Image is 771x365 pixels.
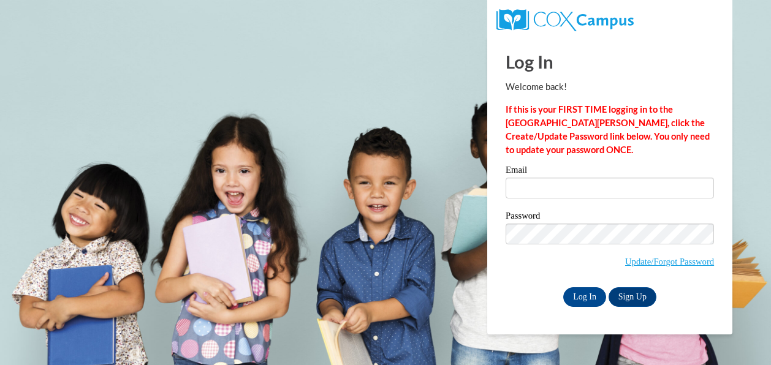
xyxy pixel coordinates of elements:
[506,165,714,178] label: Email
[625,257,714,266] a: Update/Forgot Password
[496,9,634,31] img: COX Campus
[506,211,714,224] label: Password
[506,80,714,94] p: Welcome back!
[609,287,656,307] a: Sign Up
[563,287,606,307] input: Log In
[506,49,714,74] h1: Log In
[506,104,710,155] strong: If this is your FIRST TIME logging in to the [GEOGRAPHIC_DATA][PERSON_NAME], click the Create/Upd...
